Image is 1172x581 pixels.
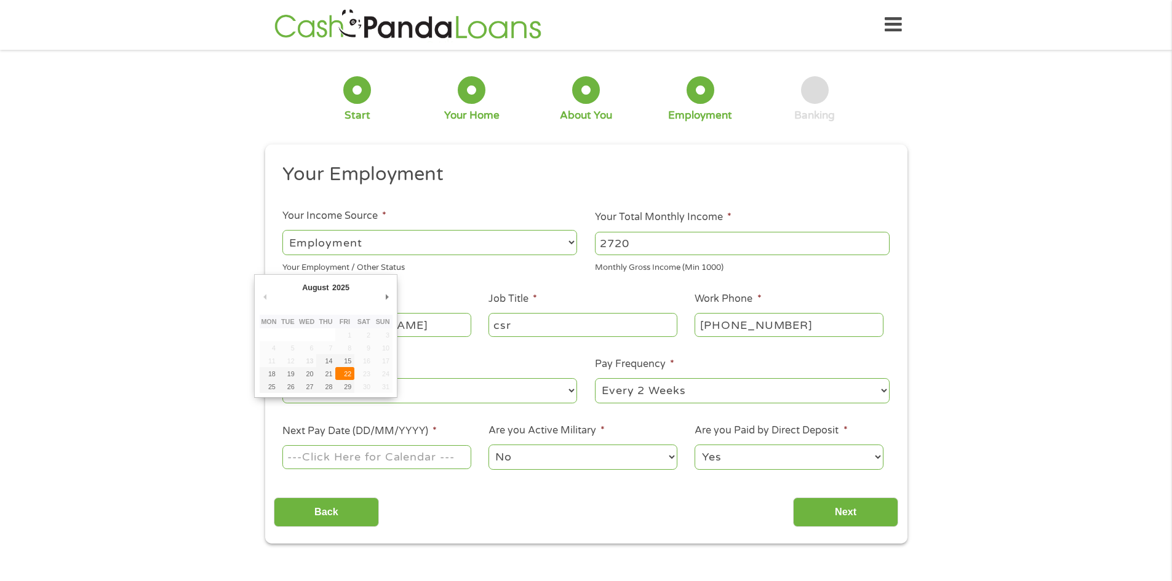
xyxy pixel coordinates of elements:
div: Banking [794,109,835,122]
label: Your Income Source [282,210,386,223]
button: 26 [278,380,297,393]
input: (231) 754-4010 [695,313,883,336]
label: Are you Active Military [488,424,605,437]
button: 14 [316,354,335,367]
label: Your Total Monthly Income [595,211,732,224]
abbr: Tuesday [281,318,295,325]
button: 22 [335,367,354,380]
input: Back [274,497,379,528]
button: 15 [335,354,354,367]
button: 18 [260,367,279,380]
button: 28 [316,380,335,393]
abbr: Wednesday [299,318,314,325]
button: 21 [316,367,335,380]
button: 20 [297,367,316,380]
div: Start [345,109,370,122]
button: Previous Month [260,288,271,305]
abbr: Thursday [319,318,332,325]
abbr: Monday [261,318,276,325]
div: August [300,279,330,296]
abbr: Saturday [357,318,370,325]
abbr: Sunday [376,318,390,325]
label: Next Pay Date (DD/MM/YYYY) [282,425,437,438]
button: Next Month [381,288,393,305]
label: Work Phone [695,293,761,306]
button: 27 [297,380,316,393]
input: Cashier [488,313,677,336]
abbr: Friday [340,318,350,325]
div: Your Home [444,109,500,122]
input: 1800 [595,232,890,255]
label: Job Title [488,293,537,306]
input: Use the arrow keys to pick a date [282,445,471,468]
div: 2025 [330,279,351,296]
div: About You [560,109,612,122]
img: GetLoanNow Logo [271,7,545,42]
div: Employment [668,109,732,122]
button: 29 [335,380,354,393]
input: Next [793,497,898,528]
h2: Your Employment [282,162,880,187]
label: Pay Frequency [595,358,674,371]
button: 19 [278,367,297,380]
button: 25 [260,380,279,393]
label: Are you Paid by Direct Deposit [695,424,847,437]
div: Your Employment / Other Status [282,258,577,274]
div: Monthly Gross Income (Min 1000) [595,258,890,274]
